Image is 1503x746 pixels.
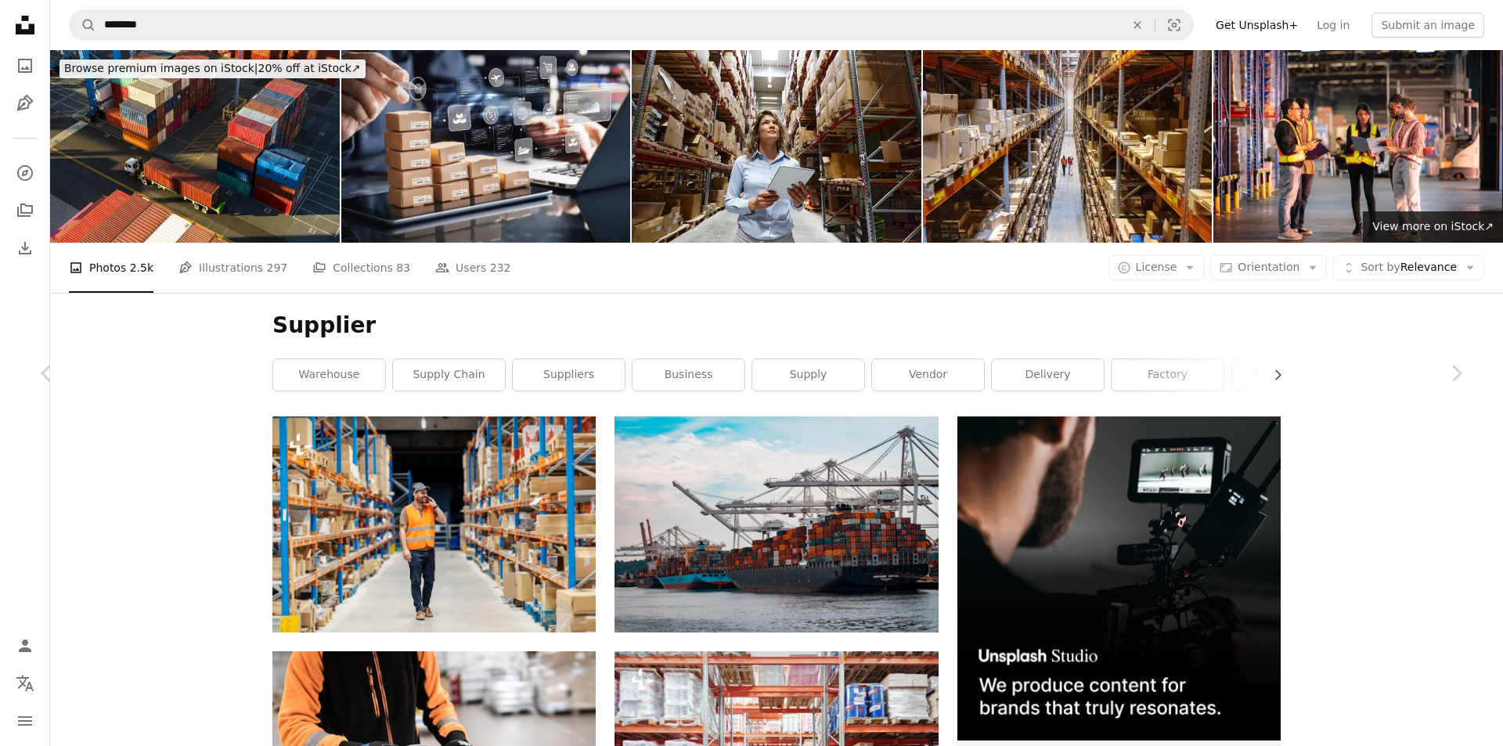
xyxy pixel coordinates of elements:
img: High Angle Drone Shot of Truck in Container Terminal [50,50,340,243]
img: Optimization of procurement or purchasing product order and service solution.Crm Customer Relatio... [341,50,631,243]
a: warehouse [273,359,385,391]
span: Browse premium images on iStock | [64,62,258,74]
button: Search Unsplash [70,10,96,40]
a: procurement [1231,359,1343,391]
a: Get Unsplash+ [1206,13,1307,38]
span: Sort by [1361,261,1400,273]
h1: Supplier [272,312,1281,340]
a: vendor [872,359,984,391]
form: Find visuals sitewide [69,9,1194,41]
span: 232 [490,259,511,276]
a: Log in [1307,13,1359,38]
a: Photos [9,50,41,81]
button: Orientation [1210,255,1327,280]
a: cargo ships docked at the pier during day [615,517,938,532]
button: Submit an image [1371,13,1484,38]
span: 20% off at iStock ↗ [64,62,361,74]
span: Relevance [1361,260,1457,276]
a: factory [1112,359,1224,391]
img: A worker using voice picking headset in delivery center. [272,416,596,632]
button: Visual search [1155,10,1193,40]
a: Next [1409,298,1503,449]
img: Female foreperson using digital tablet in a supply chain. [632,50,921,243]
a: delivery [992,359,1104,391]
a: Collections [9,195,41,226]
button: License [1108,255,1205,280]
a: Illustrations [9,88,41,119]
button: Language [9,668,41,699]
a: Illustrations 297 [178,243,287,293]
button: Sort byRelevance [1333,255,1484,280]
span: 297 [267,259,288,276]
button: Menu [9,705,41,737]
span: Orientation [1238,261,1299,273]
a: suppliers [513,359,625,391]
a: Users 232 [435,243,510,293]
img: A group of warehouse employees, Inspecting products on warehouse shelves before they are sent to ... [1213,50,1503,243]
a: Collections 83 [312,243,410,293]
a: Explore [9,157,41,189]
img: file-1715652217532-464736461acbimage [957,416,1281,740]
a: View more on iStock↗ [1363,211,1503,243]
a: Download History [9,232,41,264]
a: business [633,359,744,391]
a: supply chain [393,359,505,391]
a: Log in / Sign up [9,630,41,661]
span: 83 [396,259,410,276]
button: Clear [1120,10,1155,40]
img: cargo ships docked at the pier during day [615,416,938,632]
button: scroll list to the right [1263,359,1281,391]
a: Browse premium images on iStock|20% off at iStock↗ [50,50,375,88]
img: High angle view of a warehouse manager walking with foremen checking stock on racks [923,50,1213,243]
a: supply [752,359,864,391]
a: A worker using voice picking headset in delivery center. [272,517,596,532]
span: License [1136,261,1177,273]
span: View more on iStock ↗ [1372,220,1494,232]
